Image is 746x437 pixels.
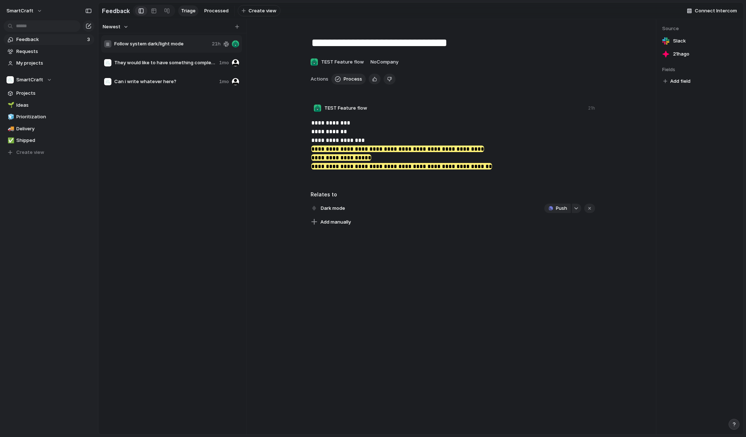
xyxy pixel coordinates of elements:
span: Shipped [16,137,92,144]
a: Requests [4,46,94,57]
h2: Feedback [102,7,130,15]
span: Create view [16,149,44,156]
a: Feedback3 [4,34,94,45]
span: Process [344,75,362,83]
span: Create view [249,7,276,15]
button: Process [331,74,366,85]
span: Dark mode [319,203,347,213]
span: TEST Feature flow [321,58,364,66]
span: Can i write whatever here? [114,78,216,85]
span: Prioritization [16,113,92,121]
span: Connect Intercom [695,7,737,15]
span: Processed [204,7,229,15]
span: SmartCraft [7,7,33,15]
button: TEST Feature flow [308,56,366,68]
button: ✅ [7,137,14,144]
a: 🌱Ideas [4,100,94,111]
button: NoCompany [369,56,400,68]
button: Add manually [308,217,354,227]
span: Feedback [16,36,85,43]
span: Slack [673,37,686,45]
span: Push [556,205,567,212]
a: Projects [4,88,94,99]
button: 🧊 [7,113,14,121]
button: Push [544,204,571,213]
span: 1mo [219,59,229,66]
span: Actions [311,75,328,83]
a: Slack [662,36,738,46]
button: 🚚 [7,125,14,132]
a: Processed [201,5,231,16]
div: 🧊 [8,113,13,121]
div: ✅ [8,136,13,145]
button: Connect Intercom [684,5,740,16]
div: 21h [588,105,595,111]
button: Add field [662,77,692,86]
span: Delivery [16,125,92,132]
button: Delete [384,74,395,85]
span: Add field [670,78,690,85]
div: 🌱 [8,101,13,109]
span: 21h ago [673,50,689,58]
span: No Company [370,59,398,65]
span: Triage [181,7,196,15]
span: They would like to have something completely different [114,59,216,66]
a: ✅Shipped [4,135,94,146]
span: TEST Feature flow [324,105,367,112]
span: 3 [87,36,91,43]
span: Follow system dark/light mode [114,40,209,48]
span: SmartCraft [16,76,43,83]
button: SmartCraft [3,5,46,17]
span: Add manually [320,218,351,226]
span: Fields [662,66,738,73]
button: Newest [102,22,130,32]
span: Newest [103,23,120,30]
a: My projects [4,58,94,69]
span: Projects [16,90,92,97]
button: 🌱 [7,102,14,109]
span: Requests [16,48,92,55]
span: Source [662,25,738,32]
span: 21h [212,40,221,48]
a: Triage [178,5,198,16]
span: 1mo [219,78,229,85]
a: 🚚Delivery [4,123,94,134]
a: 🧊Prioritization [4,111,94,122]
button: SmartCraft [4,74,94,85]
button: Create view [238,5,280,17]
span: Ideas [16,102,92,109]
h3: Relates to [311,191,595,198]
button: Create view [4,147,94,158]
span: My projects [16,60,92,67]
div: 🚚 [8,124,13,133]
